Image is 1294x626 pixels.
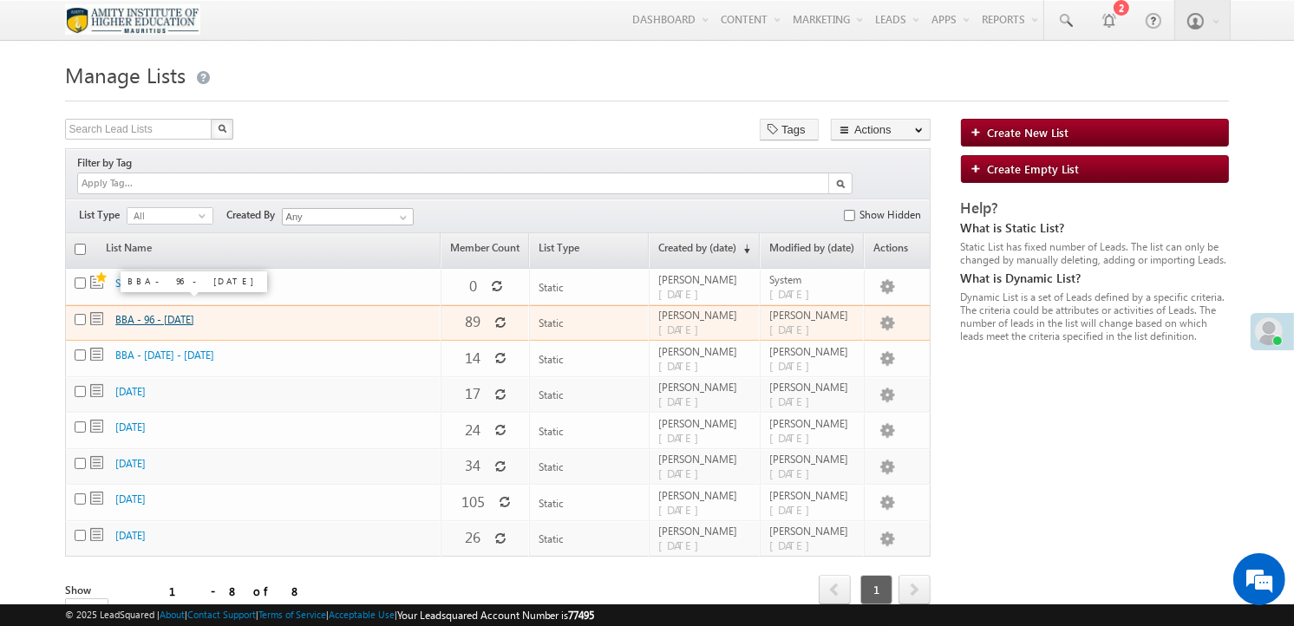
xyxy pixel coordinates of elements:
span: Static [90,384,103,397]
span: [DATE] [769,322,819,336]
div: BBA - 96 - [DATE] [127,277,260,285]
span: [PERSON_NAME] [769,345,856,358]
span: [DATE] [658,358,708,373]
span: Static [90,270,109,289]
span: Static [90,492,103,505]
span: Static [539,316,564,329]
span: [PERSON_NAME] [658,309,752,322]
span: System [769,273,856,286]
a: Show All Items [390,209,412,226]
span: [DATE] [769,286,819,301]
span: [PERSON_NAME] [658,273,752,286]
span: Static [90,456,103,469]
div: What is Dynamic List? [961,271,1230,286]
span: [DATE] [658,466,708,480]
img: Search [218,124,226,133]
img: add_icon.png [970,163,988,173]
a: List Name [97,235,160,268]
span: [DATE] [658,502,708,517]
span: Static [90,312,103,325]
a: prev [819,577,851,604]
a: BBA - [DATE] - [DATE] [115,349,214,362]
button: Actions [831,119,931,140]
span: [PERSON_NAME] [769,417,856,430]
span: Create New List [988,125,1069,140]
span: Static [539,388,564,401]
a: Acceptable Use [329,609,395,620]
div: 1 - 8 of 8 [169,581,302,601]
span: Static [539,353,564,366]
span: 0 [469,276,477,296]
img: add_icon.png [970,127,988,137]
span: [PERSON_NAME] [658,417,752,430]
span: [DATE] [658,394,708,408]
span: [PERSON_NAME] [658,525,752,538]
span: [PERSON_NAME] [658,453,752,466]
span: [DATE] [658,322,708,336]
span: [DATE] [769,394,819,408]
span: Static [90,528,103,541]
span: [DATE] [769,430,819,445]
div: Static List has fixed number of Leads. The list can only be changed by manually deleting, adding ... [961,240,1230,266]
span: (sorted descending) [736,242,750,256]
a: [DATE] [115,529,146,542]
a: BBA - 96 - [DATE] [115,313,194,326]
span: [PERSON_NAME] [769,309,856,322]
span: [PERSON_NAME] [769,381,856,394]
span: [DATE] [658,430,708,445]
input: Check all records [75,244,86,255]
a: Contact Support [187,609,256,620]
span: Static [539,497,564,510]
span: [PERSON_NAME] [658,345,752,358]
a: About [160,609,185,620]
span: 105 [461,492,485,512]
span: 25 [66,599,94,618]
span: Static [90,420,103,433]
span: All [127,208,199,224]
img: Custom Logo [65,4,201,35]
span: Manage Lists [65,61,186,88]
span: [DATE] [658,286,708,301]
div: What is Static List? [961,220,1230,236]
span: Static [539,281,564,294]
span: 24 [465,420,480,440]
a: [DATE] [115,421,146,434]
span: prev [819,575,851,604]
span: select [199,212,212,219]
a: [DATE] [115,385,146,398]
span: Static [90,348,103,361]
span: List Type [79,207,127,223]
div: Filter by Tag [77,153,138,173]
input: Apply Tag... [80,176,183,191]
span: [DATE] [769,466,819,480]
span: next [899,575,931,604]
span: Created By [226,207,282,223]
span: Static [539,425,564,438]
label: Show Hidden [859,207,921,223]
button: Tags [760,119,819,140]
div: Show [65,583,108,598]
span: Your Leadsquared Account Number is [397,609,595,622]
span: 14 [465,348,480,368]
img: Search [836,179,845,188]
input: Type to Search [282,208,414,225]
a: next [899,577,931,604]
span: Static [539,532,564,545]
a: Modified by (date) [761,235,863,268]
span: [PERSON_NAME] [769,453,856,466]
span: [PERSON_NAME] [658,381,752,394]
span: [DATE] [769,502,819,517]
span: [DATE] [769,358,819,373]
div: Dynamic List is a set of Leads defined by a specific criteria. The criteria could be attributes o... [961,290,1230,342]
a: [DATE] [115,492,146,505]
span: 89 [465,311,480,331]
span: [PERSON_NAME] [658,489,752,502]
span: 34 [465,455,480,475]
a: [DATE] [115,457,146,470]
span: 1 [860,575,892,604]
span: Actions [865,235,930,268]
span: [DATE] [658,538,708,552]
span: © 2025 LeadSquared | | | | | [65,607,595,623]
span: 26 [465,527,480,547]
a: Member Count [441,235,528,268]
